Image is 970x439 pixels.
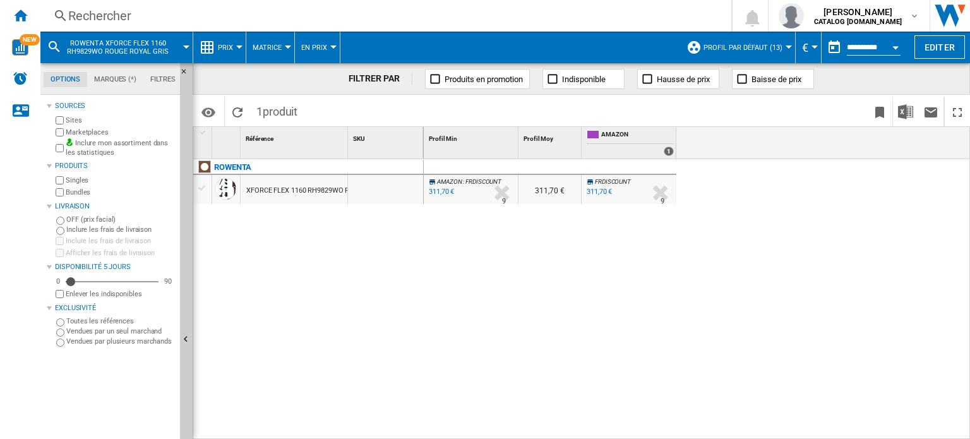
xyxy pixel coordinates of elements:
button: Indisponible [542,69,625,89]
div: Référence Sort None [243,127,347,147]
div: Sources [55,101,175,111]
span: Référence [246,135,273,142]
span: NEW [20,34,40,45]
button: Recharger [225,97,250,126]
span: SKU [353,135,365,142]
label: Enlever les indisponibles [66,289,175,299]
label: Vendues par plusieurs marchands [66,337,175,346]
span: AMAZON [601,130,674,141]
span: [PERSON_NAME] [814,6,902,18]
button: Profil par défaut (13) [704,32,789,63]
div: Sort None [215,127,240,147]
md-slider: Disponibilité [66,275,159,288]
img: alerts-logo.svg [13,71,28,86]
input: Vendues par plusieurs marchands [56,339,64,347]
label: Inclure mon assortiment dans les statistiques [66,138,175,158]
span: 1 [250,97,304,123]
img: profile.jpg [779,3,804,28]
div: Délai de livraison : 9 jours [661,195,664,208]
span: : FRDISCOUNT [463,178,501,185]
span: AMAZON [437,178,462,185]
label: Inclure les frais de livraison [66,225,175,234]
div: Profil Min Sort None [426,127,518,147]
div: 311,70 € [585,186,612,198]
b: CATALOG [DOMAIN_NAME] [814,18,902,26]
span: ROWENTA XFORCE FLEX 1160 RH9829WO ROUGE ROYAL GRIS [67,39,169,56]
span: Indisponible [562,75,606,84]
label: Bundles [66,188,175,197]
label: OFF (prix facial) [66,215,175,224]
div: Produits [55,161,175,171]
div: Prix [200,32,239,63]
div: ROWENTA XFORCE FLEX 1160 RH9829WO ROUGE ROYAL GRIS [47,32,186,63]
label: Toutes les références [66,316,175,326]
span: Hausse de prix [657,75,710,84]
span: Baisse de prix [751,75,801,84]
div: Livraison [55,201,175,212]
div: Mise à jour : mercredi 24 septembre 2025 03:30 [427,186,454,198]
span: Matrice [253,44,282,52]
span: FRDISCOUNT [595,178,631,185]
input: Bundles [56,188,64,196]
div: 90 [161,277,175,286]
div: Disponibilité 5 Jours [55,262,175,272]
div: Profil Moy Sort None [521,127,581,147]
button: Télécharger au format Excel [893,97,918,126]
button: Produits en promotion [425,69,530,89]
label: Afficher les frais de livraison [66,248,175,258]
input: Afficher les frais de livraison [56,290,64,298]
button: Plein écran [945,97,970,126]
div: Exclusivité [55,303,175,313]
img: mysite-bg-18x18.png [66,138,73,146]
input: OFF (prix facial) [56,217,64,225]
button: Créer un favoris [867,97,892,126]
img: wise-card.svg [12,39,28,56]
md-tab-item: Filtres [143,72,183,87]
div: 311,70 € [587,188,612,196]
input: Afficher les frais de livraison [56,249,64,257]
label: Singles [66,176,175,185]
label: Sites [66,116,175,125]
div: Sort None [350,127,423,147]
div: SKU Sort None [350,127,423,147]
md-tab-item: Marques (*) [87,72,143,87]
button: Hausse de prix [637,69,719,89]
input: Inclure mon assortiment dans les statistiques [56,140,64,156]
input: Inclure les frais de livraison [56,237,64,245]
input: Marketplaces [56,128,64,136]
input: Vendues par un seul marchand [56,328,64,337]
button: Matrice [253,32,288,63]
div: Délai de livraison : 9 jours [502,195,506,208]
span: Profil Moy [524,135,553,142]
label: Marketplaces [66,128,175,137]
div: AMAZON 1 offers sold by AMAZON [584,127,676,159]
div: Sort None [521,127,581,147]
div: Profil par défaut (13) [686,32,789,63]
div: 311,70 € [518,175,581,204]
label: Inclure les frais de livraison [66,236,175,246]
button: Envoyer ce rapport par email [918,97,943,126]
label: Vendues par un seul marchand [66,327,175,336]
span: Profil Min [429,135,457,142]
span: produit [263,105,297,118]
span: Profil par défaut (13) [704,44,782,52]
button: Editer [914,35,965,59]
button: € [802,32,815,63]
button: ROWENTA XFORCE FLEX 1160 RH9829WO ROUGE ROYAL GRIS [67,32,181,63]
button: Masquer [180,63,195,86]
button: En Prix [301,32,333,63]
div: Sort None [243,127,347,147]
span: Prix [218,44,233,52]
md-tab-item: Options [44,72,87,87]
button: md-calendar [822,35,847,60]
span: Produits en promotion [445,75,523,84]
img: excel-24x24.png [898,104,913,119]
div: FILTRER PAR [349,73,413,85]
div: Cliquez pour filtrer sur cette marque [214,160,251,175]
input: Singles [56,176,64,184]
span: € [802,41,808,54]
input: Inclure les frais de livraison [56,227,64,235]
